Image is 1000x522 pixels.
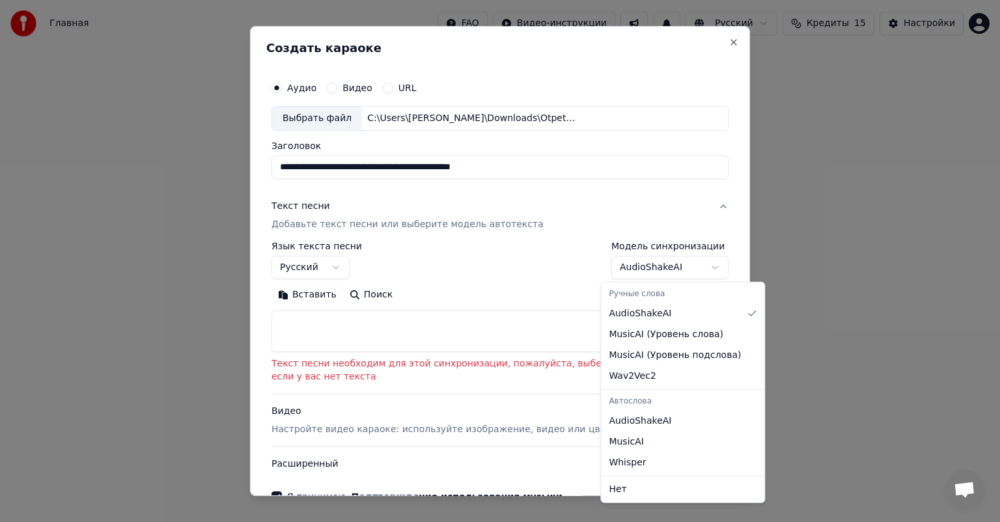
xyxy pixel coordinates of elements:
span: Wav2Vec2 [609,370,656,383]
div: Автослова [604,392,762,411]
span: MusicAI [609,435,644,448]
span: Нет [609,483,626,496]
span: AudioShakeAI [609,415,671,428]
span: Whisper [609,456,646,469]
span: AudioShakeAI [609,307,671,320]
span: MusicAI ( Уровень подслова ) [609,349,741,362]
span: MusicAI ( Уровень слова ) [609,328,723,341]
div: Ручные слова [604,285,762,303]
